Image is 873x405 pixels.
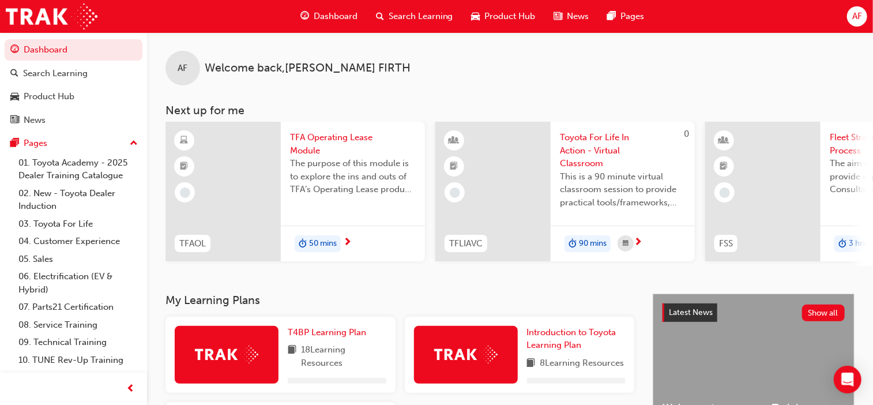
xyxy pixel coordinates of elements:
[560,170,686,209] span: This is a 90 minute virtual classroom session to provide practical tools/frameworks, behaviours a...
[623,237,629,251] span: calendar-icon
[10,92,19,102] span: car-icon
[14,268,142,298] a: 06. Electrification (EV & Hybrid)
[434,346,498,363] img: Trak
[376,9,384,24] span: search-icon
[527,357,536,371] span: book-icon
[14,369,142,387] a: All Pages
[180,159,189,174] span: booktick-icon
[165,294,634,307] h3: My Learning Plans
[14,298,142,316] a: 07. Parts21 Certification
[6,3,97,29] img: Trak
[540,357,624,371] span: 8 Learning Resources
[472,9,480,24] span: car-icon
[567,10,589,23] span: News
[838,237,846,252] span: duration-icon
[450,159,458,174] span: booktick-icon
[527,326,626,352] a: Introduction to Toyota Learning Plan
[719,237,733,250] span: FSS
[560,131,686,170] span: Toyota For Life In Action - Virtual Classroom
[684,129,689,139] span: 0
[288,326,371,339] a: T4BP Learning Plan
[14,351,142,369] a: 10. TUNE Rev-Up Training
[14,232,142,250] a: 04. Customer Experience
[720,187,730,198] span: learningRecordVerb_NONE-icon
[449,237,483,250] span: TFLIAVC
[24,114,46,127] div: News
[450,187,460,198] span: learningRecordVerb_NONE-icon
[14,250,142,268] a: 05. Sales
[301,343,386,369] span: 18 Learning Resources
[5,133,142,154] button: Pages
[435,122,695,261] a: 0TFLIAVCToyota For Life In Action - Virtual ClassroomThis is a 90 minute virtual classroom sessio...
[314,10,358,23] span: Dashboard
[5,110,142,131] a: News
[720,159,728,174] span: booktick-icon
[195,346,258,363] img: Trak
[10,115,19,126] span: news-icon
[10,138,19,149] span: pages-icon
[621,10,645,23] span: Pages
[847,6,867,27] button: AF
[852,10,862,23] span: AF
[462,5,545,28] a: car-iconProduct Hub
[554,9,563,24] span: news-icon
[343,238,352,248] span: next-icon
[290,131,416,157] span: TFA Operating Lease Module
[14,215,142,233] a: 03. Toyota For Life
[5,37,142,133] button: DashboardSearch LearningProduct HubNews
[299,237,307,252] span: duration-icon
[579,237,607,250] span: 90 mins
[450,133,458,148] span: learningResourceType_INSTRUCTOR_LED-icon
[10,45,19,55] span: guage-icon
[834,366,861,393] div: Open Intercom Messenger
[527,327,616,351] span: Introduction to Toyota Learning Plan
[485,10,536,23] span: Product Hub
[599,5,654,28] a: pages-iconPages
[180,133,189,148] span: learningResourceType_ELEARNING-icon
[147,104,873,117] h3: Next up for me
[634,238,642,248] span: next-icon
[10,69,18,79] span: search-icon
[24,137,47,150] div: Pages
[802,305,845,321] button: Show all
[545,5,599,28] a: news-iconNews
[14,154,142,185] a: 01. Toyota Academy - 2025 Dealer Training Catalogue
[14,316,142,334] a: 08. Service Training
[5,86,142,107] a: Product Hub
[14,333,142,351] a: 09. Technical Training
[130,136,138,151] span: up-icon
[127,382,136,396] span: prev-icon
[288,343,296,369] span: book-icon
[5,63,142,84] a: Search Learning
[389,10,453,23] span: Search Learning
[291,5,367,28] a: guage-iconDashboard
[608,9,616,24] span: pages-icon
[849,237,866,250] span: 3 hrs
[180,187,190,198] span: learningRecordVerb_NONE-icon
[288,327,366,337] span: T4BP Learning Plan
[5,39,142,61] a: Dashboard
[205,62,411,75] span: Welcome back , [PERSON_NAME] FIRTH
[669,307,713,317] span: Latest News
[720,133,728,148] span: learningResourceType_INSTRUCTOR_LED-icon
[179,237,206,250] span: TFAOL
[178,62,188,75] span: AF
[14,185,142,215] a: 02. New - Toyota Dealer Induction
[300,9,309,24] span: guage-icon
[663,303,845,322] a: Latest NewsShow all
[367,5,462,28] a: search-iconSearch Learning
[24,90,74,103] div: Product Hub
[165,122,425,261] a: TFAOLTFA Operating Lease ModuleThe purpose of this module is to explore the ins and outs of TFA’s...
[309,237,337,250] span: 50 mins
[23,67,88,80] div: Search Learning
[290,157,416,196] span: The purpose of this module is to explore the ins and outs of TFA’s Operating Lease product. In th...
[569,237,577,252] span: duration-icon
